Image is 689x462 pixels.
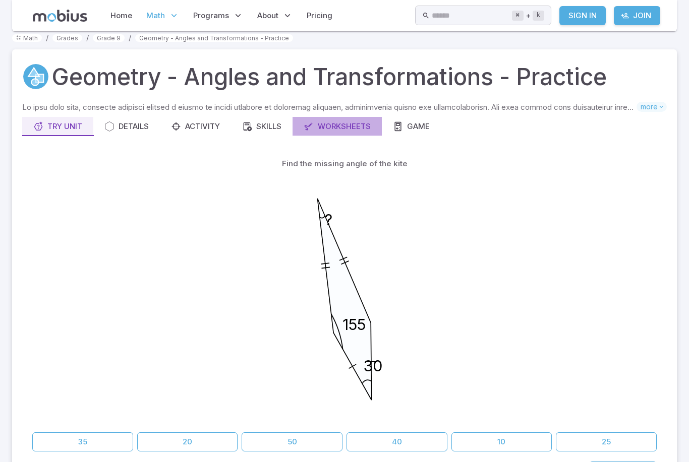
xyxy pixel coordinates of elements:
[325,211,332,229] text: ?
[107,4,135,27] a: Home
[86,32,89,43] li: /
[46,32,48,43] li: /
[304,4,335,27] a: Pricing
[33,121,82,132] div: Try Unit
[171,121,220,132] div: Activity
[12,34,42,42] a: Math
[242,432,342,451] button: 50
[93,34,125,42] a: Grade 9
[135,34,293,42] a: Geometry - Angles and Transformations - Practice
[364,357,382,375] text: 30
[32,432,133,451] button: 35
[614,6,660,25] a: Join
[52,34,82,42] a: Grades
[129,32,131,43] li: /
[146,10,165,21] span: Math
[137,432,238,451] button: 20
[533,11,544,21] kbd: k
[556,432,657,451] button: 25
[22,63,49,90] a: Geometry 2D
[393,121,430,132] div: Game
[304,121,371,132] div: Worksheets
[512,10,544,22] div: +
[257,10,278,21] span: About
[559,6,606,25] a: Sign In
[282,158,408,169] p: Find the missing angle of the kite
[512,11,524,21] kbd: ⌘
[347,432,447,451] button: 40
[51,59,607,94] h1: Geometry - Angles and Transformations - Practice
[193,10,229,21] span: Programs
[242,121,281,132] div: Skills
[22,102,637,113] p: Lo ipsu dolo sita, consecte adipisci elitsed d eiusmo te incidi utlabore et doloremag aliquaen, a...
[12,32,677,43] nav: breadcrumb
[342,315,366,334] text: 155
[451,432,552,451] button: 10
[104,121,149,132] div: Details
